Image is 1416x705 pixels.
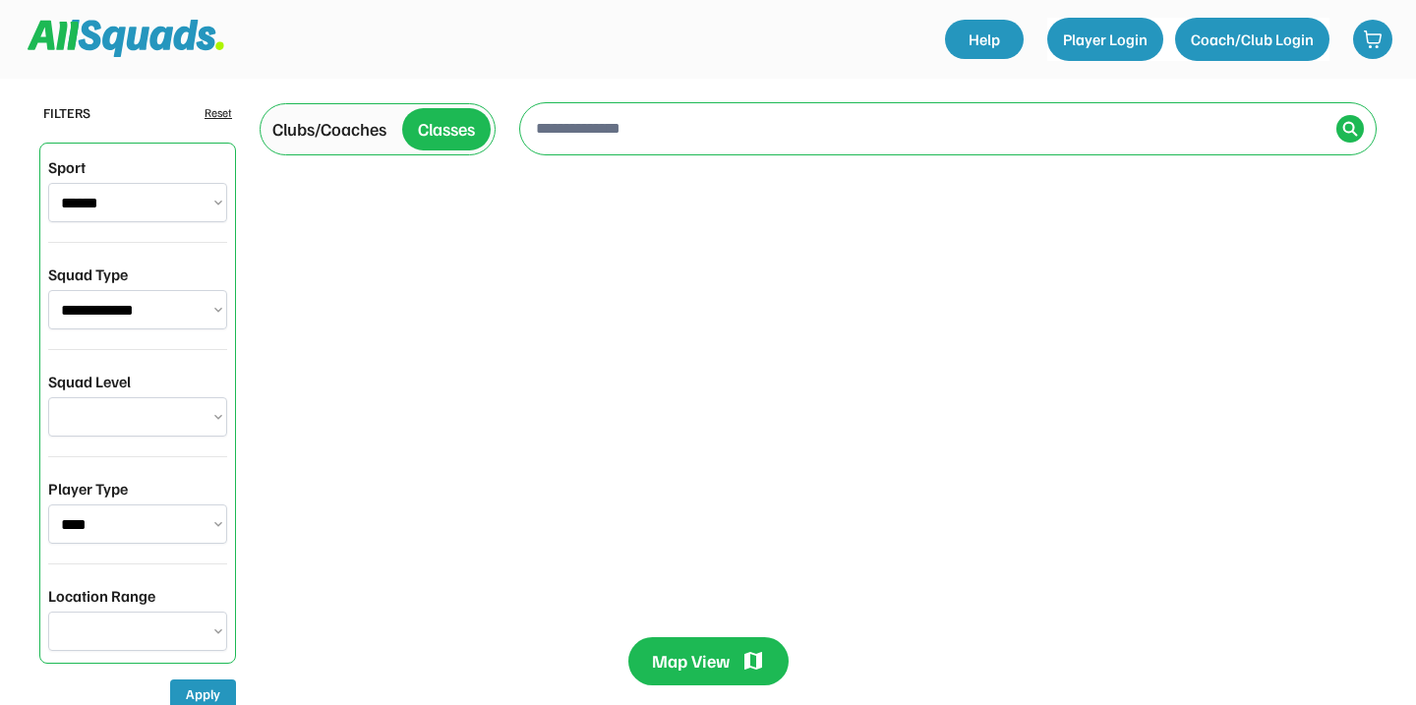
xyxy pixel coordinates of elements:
[48,477,128,500] div: Player Type
[28,20,224,57] img: Squad%20Logo.svg
[1342,121,1358,137] img: Icon%20%2838%29.svg
[1363,29,1383,49] img: shopping-cart-01%20%281%29.svg
[48,155,86,179] div: Sport
[1047,18,1163,61] button: Player Login
[205,104,232,122] div: Reset
[1175,18,1329,61] button: Coach/Club Login
[48,263,128,286] div: Squad Type
[652,649,730,674] div: Map View
[945,20,1024,59] a: Help
[48,370,131,393] div: Squad Level
[43,102,90,123] div: FILTERS
[48,584,155,608] div: Location Range
[272,116,386,143] div: Clubs/Coaches
[418,116,475,143] div: Classes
